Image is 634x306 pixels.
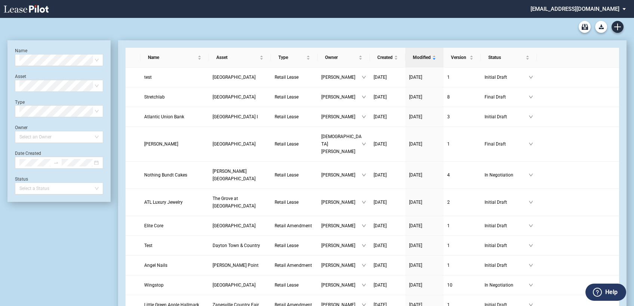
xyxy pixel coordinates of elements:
a: Test [144,242,205,249]
span: 4 [447,172,450,178]
span: Initial Draft [485,262,529,269]
a: Retail Lease [275,74,314,81]
a: 2 [447,199,477,206]
a: 3 [447,113,477,121]
span: Retail Lease [275,200,299,205]
a: [PERSON_NAME] [144,140,205,148]
a: [GEOGRAPHIC_DATA] [213,140,267,148]
span: Version [451,54,468,61]
label: Owner [15,125,28,130]
span: 10 [447,282,452,288]
span: [DATE] [409,172,422,178]
a: Elite Core [144,222,205,229]
a: Angel Nails [144,262,205,269]
span: Easton Square [213,75,256,80]
a: [DATE] [409,262,440,269]
span: down [529,263,533,268]
a: Retail Amendment [275,222,314,229]
span: Retail Lease [275,75,299,80]
span: [PERSON_NAME] [321,281,362,289]
th: Name [140,48,209,68]
a: [DATE] [374,222,402,229]
label: Date Created [15,151,41,156]
span: Final Draft [485,140,529,148]
span: down [529,142,533,146]
a: Retail Lease [275,140,314,148]
span: [DATE] [409,75,422,80]
a: [GEOGRAPHIC_DATA] [213,281,267,289]
span: Atlantic Union Bank [144,114,184,119]
a: [GEOGRAPHIC_DATA] [213,74,267,81]
a: ATL Luxury Jewelry [144,199,205,206]
a: 10 [447,281,477,289]
a: [DATE] [409,74,440,81]
span: to [53,160,59,165]
button: Download Blank Form [595,21,607,33]
span: down [529,173,533,177]
span: 1 [447,223,450,228]
span: Test [144,243,152,248]
span: [DATE] [409,223,422,228]
span: [DATE] [409,141,422,147]
span: [PERSON_NAME] [321,113,362,121]
span: 3 [447,114,450,119]
a: Retail Amendment [275,262,314,269]
a: [DATE] [374,199,402,206]
button: Help [585,284,626,301]
span: down [362,263,366,268]
a: 1 [447,74,477,81]
a: [PERSON_NAME] Point [213,262,267,269]
span: down [362,224,366,228]
a: [DATE] [374,113,402,121]
a: 4 [447,171,477,179]
span: In Negotiation [485,171,529,179]
a: [DATE] [409,242,440,249]
span: [DATE] [409,200,422,205]
a: 1 [447,222,477,229]
a: [DATE] [409,281,440,289]
span: [PERSON_NAME] [321,222,362,229]
span: Hanes Point [213,263,259,268]
span: Type [278,54,305,61]
span: down [529,95,533,99]
span: Nothing Bundt Cakes [144,172,187,178]
span: [PERSON_NAME] [321,262,362,269]
label: Type [15,100,25,105]
a: [DATE] [374,74,402,81]
a: Retail Lease [275,199,314,206]
span: Park West Village I [213,114,258,119]
span: down [362,115,366,119]
span: swap-right [53,160,59,165]
a: test [144,74,205,81]
span: Initial Draft [485,242,529,249]
span: Park West Village III [213,223,256,228]
span: [PERSON_NAME] [321,74,362,81]
label: Status [15,177,28,182]
span: In Negotiation [485,281,529,289]
span: [DATE] [374,75,387,80]
span: Initial Draft [485,199,529,206]
span: down [362,200,366,204]
span: 8 [447,94,450,100]
span: [DEMOGRAPHIC_DATA][PERSON_NAME] [321,133,362,155]
a: [DATE] [374,140,402,148]
span: [PERSON_NAME] [321,93,362,101]
span: [DATE] [374,94,387,100]
span: [PERSON_NAME] [321,171,362,179]
span: 1 [447,75,450,80]
span: down [362,173,366,177]
a: [DATE] [374,242,402,249]
a: Wingstop [144,281,205,289]
span: [DATE] [409,94,422,100]
span: [DATE] [374,200,387,205]
span: down [529,115,533,119]
a: [GEOGRAPHIC_DATA] [213,222,267,229]
a: [DATE] [374,262,402,269]
span: [DATE] [374,282,387,288]
span: 1 [447,243,450,248]
span: Retail Lease [275,141,299,147]
th: Asset [209,48,271,68]
span: Eloise [144,141,178,147]
a: Retail Lease [275,281,314,289]
span: down [362,95,366,99]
